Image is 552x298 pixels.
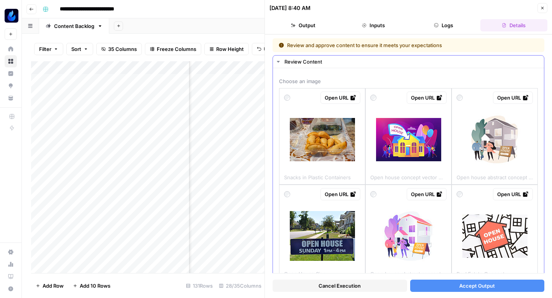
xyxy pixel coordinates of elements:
button: Inputs [340,19,407,31]
span: Filter [39,45,51,53]
a: Content Backlog [39,18,109,34]
div: Open URL [411,190,442,198]
span: Add Row [43,282,64,290]
div: Open URL [325,190,356,198]
span: Snacks in Plastic Containers [284,172,351,181]
a: Open URL [493,188,533,200]
a: Your Data [5,92,17,104]
div: Content Backlog [54,22,94,30]
a: Learning Hub [5,270,17,283]
a: Browse [5,55,17,67]
button: Accept Output [410,280,545,292]
div: Review and approve content to ensure it meets your expectations [279,41,490,49]
img: open-house-abstract-concept-vector-illustration.jpg [376,203,441,269]
img: open-house-concept-vector-illustration.jpg [376,118,441,161]
a: Open URL [407,92,447,104]
a: Open URL [407,188,447,200]
span: Cancel Execution [319,282,361,290]
img: AgentFire Content Logo [5,9,18,23]
span: Accept Output [459,282,495,290]
div: 28/35 Columns [216,280,264,292]
span: Freeze Columns [157,45,196,53]
button: Freeze Columns [145,43,201,55]
button: Help + Support [5,283,17,295]
button: 35 Columns [96,43,142,55]
a: Opportunities [5,80,17,92]
span: Choose an image [279,77,538,85]
span: Row Height [216,45,244,53]
span: Real Estate Concept [457,269,504,278]
button: Details [480,19,547,31]
button: Filter [34,43,63,55]
button: Review Content [273,56,544,68]
img: real-estate-concept.jpg [462,214,527,258]
button: Output [269,19,337,31]
img: snacks-in-plastic-containers.jpg [290,118,355,161]
span: Sort [71,45,81,53]
div: 131 Rows [183,280,216,292]
span: Add 10 Rows [80,282,110,290]
a: Settings [5,246,17,258]
button: Undo [252,43,282,55]
span: Open House Sign [284,269,326,278]
a: Open URL [320,92,360,104]
img: open-house-sign.jpg [290,211,355,261]
span: 35 Columns [108,45,137,53]
div: Review Content [284,58,539,65]
img: open-house-abstract-concept-vector-illustration.jpg [462,107,527,172]
button: Row Height [204,43,249,55]
div: Open URL [325,94,356,102]
a: Open URL [493,92,533,104]
div: Open URL [411,94,442,102]
a: Home [5,43,17,55]
a: Insights [5,67,17,80]
span: Open house concept vector illustration. [370,172,447,181]
button: Sort [66,43,93,55]
button: Add 10 Rows [68,280,115,292]
a: Open URL [320,188,360,200]
button: Add Row [31,280,68,292]
a: Usage [5,258,17,270]
button: Workspace: AgentFire Content [5,6,17,25]
div: Open URL [497,94,529,102]
span: Open house abstract concept vector illustration. [370,269,447,278]
div: [DATE] 8:40 AM [269,4,310,12]
div: Open URL [497,190,529,198]
button: Logs [410,19,477,31]
button: Cancel Execution [273,280,407,292]
span: Open house abstract concept vector illustration. [457,172,533,181]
